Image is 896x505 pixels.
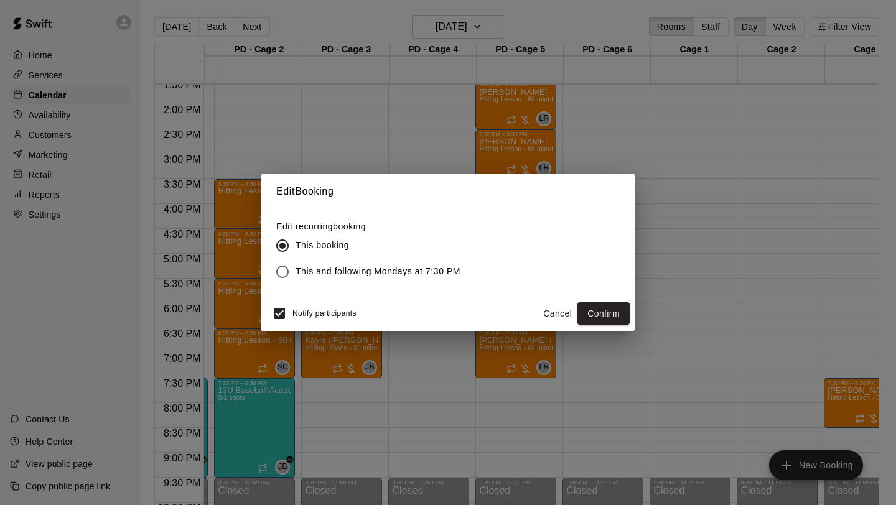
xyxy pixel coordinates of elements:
span: Notify participants [292,309,357,318]
label: Edit recurring booking [276,220,470,233]
h2: Edit Booking [261,174,635,210]
span: This booking [296,239,349,252]
span: This and following Mondays at 7:30 PM [296,265,460,278]
button: Confirm [577,302,630,325]
button: Cancel [538,302,577,325]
